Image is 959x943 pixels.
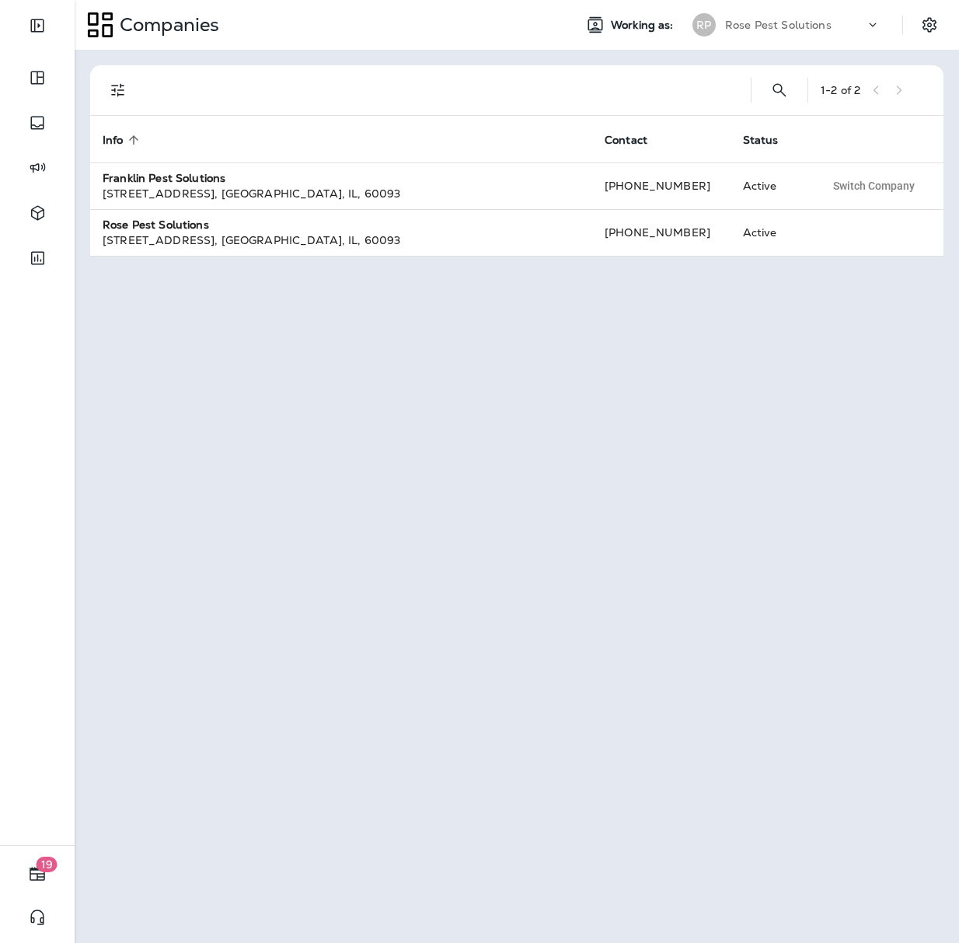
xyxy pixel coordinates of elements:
td: Active [731,162,813,209]
td: [PHONE_NUMBER] [592,209,731,256]
span: Status [743,134,779,147]
div: 1 - 2 of 2 [821,84,860,96]
td: Active [731,209,813,256]
strong: Rose Pest Solutions [103,218,209,232]
strong: Franklin Pest Solutions [103,171,225,185]
span: Switch Company [833,180,915,191]
span: Working as: [611,19,677,32]
span: Info [103,133,144,147]
span: Status [743,133,799,147]
p: Companies [113,13,219,37]
p: Rose Pest Solutions [725,19,832,31]
button: 19 [16,858,59,889]
span: Contact [605,133,668,147]
button: Search Companies [764,75,795,106]
div: [STREET_ADDRESS] , [GEOGRAPHIC_DATA] , IL , 60093 [103,186,580,201]
button: Filters [103,75,134,106]
span: Info [103,134,124,147]
td: [PHONE_NUMBER] [592,162,731,209]
div: RP [692,13,716,37]
span: 19 [37,857,58,872]
button: Switch Company [825,174,923,197]
button: Settings [915,11,943,39]
div: [STREET_ADDRESS] , [GEOGRAPHIC_DATA] , IL , 60093 [103,232,580,248]
span: Contact [605,134,647,147]
button: Expand Sidebar [16,10,59,41]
